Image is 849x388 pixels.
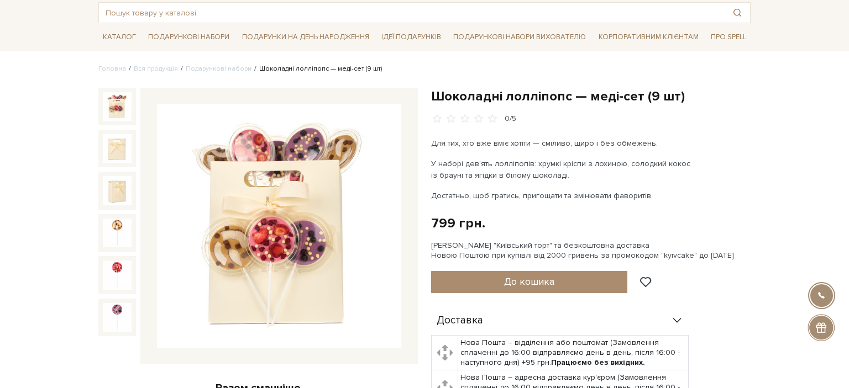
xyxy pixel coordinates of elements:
p: У наборі дев’ять лолліпопів: хрумкі кріспи з лохиною, солодкий кокос із брауні та ягідки в білому... [431,158,690,181]
a: Головна [98,65,126,73]
img: Шоколадні лолліпопс — меді-сет (9 шт) [103,261,132,289]
a: Каталог [98,29,140,46]
img: Шоколадні лолліпопс — меді-сет (9 шт) [103,176,132,205]
div: [PERSON_NAME] "Київський торт" та безкоштовна доставка Новою Поштою при купівлі від 2000 гривень ... [431,241,751,261]
li: Шоколадні лолліпопс — меді-сет (9 шт) [251,64,382,74]
a: Ідеї подарунків [377,29,446,46]
a: Подарунки на День народження [238,29,374,46]
input: Пошук товару у каталозі [99,3,725,23]
a: Подарункові набори [186,65,251,73]
button: Пошук товару у каталозі [725,3,750,23]
td: Нова Пошта – відділення або поштомат (Замовлення сплаченні до 16:00 відправляємо день в день, піс... [458,335,689,370]
img: Шоколадні лолліпопс — меді-сет (9 шт) [103,219,132,247]
a: Вся продукція [134,65,178,73]
b: Працюємо без вихідних. [551,358,645,367]
a: Корпоративним клієнтам [594,28,703,46]
img: Шоколадні лолліпопс — меді-сет (9 шт) [103,134,132,163]
a: Подарункові набори вихователю [449,28,590,46]
img: Шоколадні лолліпопс — меді-сет (9 шт) [103,303,132,332]
p: Достатньо, щоб гратись, пригощати та змінювати фаворитів. [431,190,690,201]
button: До кошика [431,271,627,293]
div: 0/5 [505,114,516,124]
a: Про Spell [706,29,751,46]
div: 799 грн. [431,215,485,232]
span: До кошика [504,275,554,288]
a: Подарункові набори [144,29,234,46]
img: Шоколадні лолліпопс — меді-сет (9 шт) [103,92,132,121]
img: Шоколадні лолліпопс — меді-сет (9 шт) [157,104,401,348]
p: Для тих, хто вже вміє хотіти — сміливо, щиро і без обмежень. [431,137,690,149]
h1: Шоколадні лолліпопс — меді-сет (9 шт) [431,88,751,105]
span: Доставка [437,316,483,326]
